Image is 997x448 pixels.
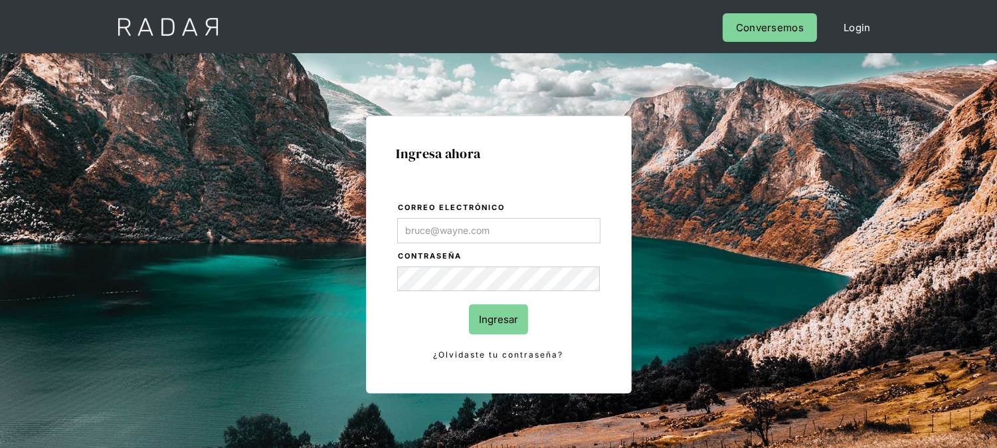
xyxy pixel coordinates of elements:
[397,146,601,161] h1: Ingresa ahora
[399,250,600,263] label: Contraseña
[399,201,600,215] label: Correo electrónico
[830,13,884,42] a: Login
[723,13,817,42] a: Conversemos
[397,201,601,363] form: Login Form
[469,304,528,334] input: Ingresar
[397,348,600,362] a: ¿Olvidaste tu contraseña?
[397,218,600,243] input: bruce@wayne.com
